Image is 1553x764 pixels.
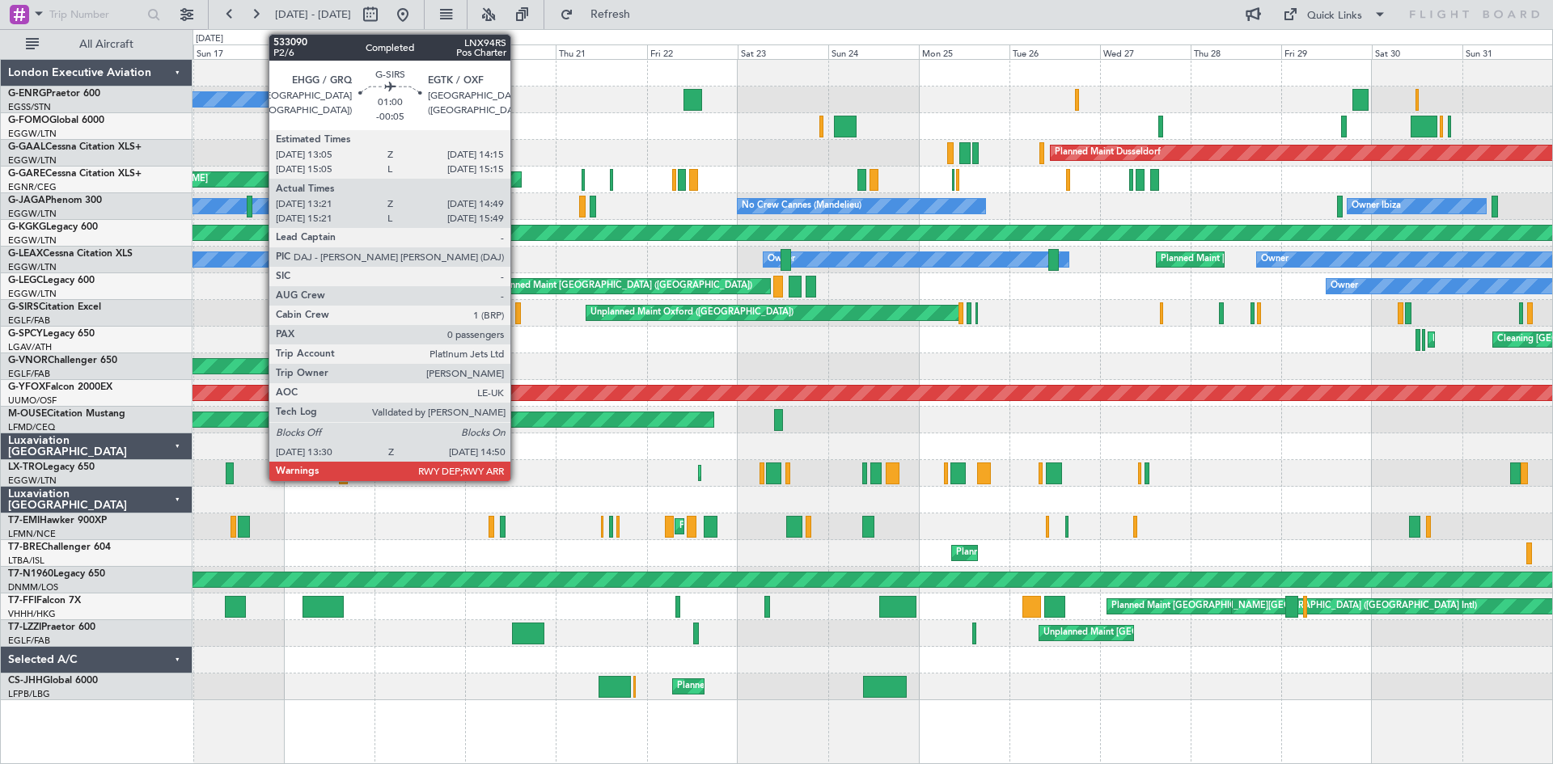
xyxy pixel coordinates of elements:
[8,395,57,407] a: UUMO/OSF
[742,194,861,218] div: No Crew Cannes (Mandelieu)
[8,516,107,526] a: T7-EMIHawker 900XP
[8,421,55,433] a: LFMD/CEQ
[1009,44,1100,59] div: Tue 26
[8,181,57,193] a: EGNR/CEG
[1275,2,1394,27] button: Quick Links
[8,329,95,339] a: G-SPCYLegacy 650
[8,676,98,686] a: CS-JHHGlobal 6000
[8,154,57,167] a: EGGW/LTN
[8,409,125,419] a: M-OUSECitation Mustang
[196,32,223,46] div: [DATE]
[8,676,43,686] span: CS-JHH
[8,596,81,606] a: T7-FFIFalcon 7X
[1055,141,1161,165] div: Planned Maint Dusseldorf
[42,39,171,50] span: All Aircraft
[1462,44,1553,59] div: Sun 31
[8,89,100,99] a: G-ENRGPraetor 600
[1100,44,1191,59] div: Wed 27
[1281,44,1372,59] div: Fri 29
[8,329,43,339] span: G-SPCY
[8,623,41,632] span: T7-LZZI
[919,44,1009,59] div: Mon 25
[8,462,43,472] span: LX-TRO
[1043,621,1310,645] div: Unplanned Maint [GEOGRAPHIC_DATA] ([GEOGRAPHIC_DATA])
[8,234,57,247] a: EGGW/LTN
[1111,594,1382,618] div: Planned Maint [GEOGRAPHIC_DATA] ([GEOGRAPHIC_DATA] Intl)
[465,44,556,59] div: Wed 20
[956,541,1151,565] div: Planned Maint Warsaw ([GEOGRAPHIC_DATA])
[1352,194,1401,218] div: Owner Ibiza
[18,32,176,57] button: All Aircraft
[8,288,57,300] a: EGGW/LTN
[8,542,41,552] span: T7-BRE
[8,368,50,380] a: EGLF/FAB
[8,596,36,606] span: T7-FFI
[8,382,45,392] span: G-YFOX
[8,382,112,392] a: G-YFOXFalcon 2000EX
[1161,247,1415,272] div: Planned Maint [GEOGRAPHIC_DATA] ([GEOGRAPHIC_DATA])
[577,9,645,20] span: Refresh
[8,314,50,327] a: EGLF/FAB
[1191,44,1281,59] div: Thu 28
[738,44,828,59] div: Sat 23
[49,2,142,27] input: Trip Number
[8,208,57,220] a: EGGW/LTN
[590,301,793,325] div: Unplanned Maint Oxford ([GEOGRAPHIC_DATA])
[8,356,48,365] span: G-VNOR
[8,89,46,99] span: G-ENRG
[552,2,650,27] button: Refresh
[8,249,43,259] span: G-LEAX
[8,542,111,552] a: T7-BREChallenger 604
[497,274,752,298] div: Planned Maint [GEOGRAPHIC_DATA] ([GEOGRAPHIC_DATA])
[556,44,646,59] div: Thu 21
[647,44,738,59] div: Fri 22
[8,196,102,205] a: G-JAGAPhenom 300
[8,569,53,579] span: T7-N1960
[1195,594,1477,618] div: [PERSON_NAME][GEOGRAPHIC_DATA] ([GEOGRAPHIC_DATA] Intl)
[8,169,142,179] a: G-GARECessna Citation XLS+
[828,44,919,59] div: Sun 24
[8,101,51,113] a: EGSS/STN
[8,356,117,365] a: G-VNORChallenger 650
[8,341,52,353] a: LGAV/ATH
[8,528,56,540] a: LFMN/NCE
[8,635,50,647] a: EGLF/FAB
[8,276,95,285] a: G-LEGCLegacy 600
[8,116,49,125] span: G-FOMO
[8,623,95,632] a: T7-LZZIPraetor 600
[8,249,133,259] a: G-LEAXCessna Citation XLS
[8,169,45,179] span: G-GARE
[1372,44,1462,59] div: Sat 30
[8,409,47,419] span: M-OUSE
[275,7,351,22] span: [DATE] - [DATE]
[8,475,57,487] a: EGGW/LTN
[8,688,50,700] a: LFPB/LBG
[8,142,142,152] a: G-GAALCessna Citation XLS+
[8,608,56,620] a: VHHH/HKG
[8,581,58,593] a: DNMM/LOS
[8,222,46,232] span: G-KGKG
[8,128,57,140] a: EGGW/LTN
[8,142,45,152] span: G-GAAL
[8,462,95,472] a: LX-TROLegacy 650
[677,674,932,699] div: Planned Maint [GEOGRAPHIC_DATA] ([GEOGRAPHIC_DATA])
[8,276,43,285] span: G-LEGC
[768,247,795,272] div: Owner
[8,116,104,125] a: G-FOMOGlobal 6000
[8,302,101,312] a: G-SIRSCitation Excel
[193,44,284,59] div: Sun 17
[8,516,40,526] span: T7-EMI
[1307,8,1362,24] div: Quick Links
[8,569,105,579] a: T7-N1960Legacy 650
[8,261,57,273] a: EGGW/LTN
[374,44,465,59] div: Tue 19
[1331,274,1358,298] div: Owner
[8,302,39,312] span: G-SIRS
[1261,247,1289,272] div: Owner
[8,555,44,567] a: LTBA/ISL
[8,196,45,205] span: G-JAGA
[679,514,815,538] div: Planned Maint [PERSON_NAME]
[8,222,98,232] a: G-KGKGLegacy 600
[284,44,374,59] div: Mon 18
